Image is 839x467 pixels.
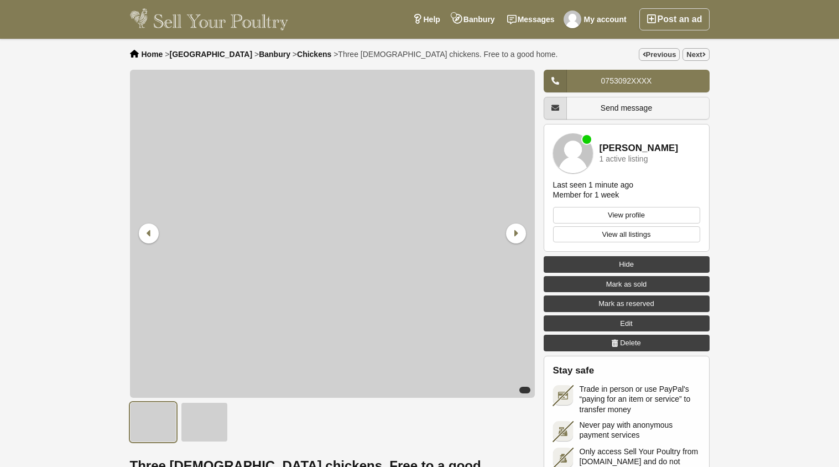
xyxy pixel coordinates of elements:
[564,11,581,28] img: Richard
[130,8,289,30] img: Sell Your Poultry
[130,402,177,442] img: Three 1 year old chickens. Free to a good home. - 1
[682,48,709,61] a: Next
[338,50,557,59] span: Three [DEMOGRAPHIC_DATA] chickens. Free to a good home.
[553,226,700,243] a: View all listings
[620,318,632,329] span: Edit
[446,8,501,30] a: Banbury
[600,155,648,163] div: 1 active listing
[333,50,557,59] li: >
[580,420,700,440] span: Never pay with anonymous payment services
[561,8,633,30] a: My account
[181,402,228,442] img: Three 1 year old chickens. Free to a good home. - 2
[297,50,331,59] a: Chickens
[130,70,535,398] img: Three 1 year old chickens. Free to a good home. - 1/2
[142,50,163,59] a: Home
[544,335,710,351] a: Delete
[601,76,652,85] span: 0753092XXXX
[553,207,700,224] a: View profile
[553,365,700,376] h2: Stay safe
[501,8,561,30] a: Messages
[165,50,252,59] li: >
[620,338,641,349] span: Delete
[544,276,710,293] a: Mark as sold
[293,50,331,59] li: >
[407,8,446,30] a: Help
[580,384,700,414] span: Trade in person or use PayPal's “paying for an item or service” to transfer money
[553,133,593,173] img: Richard
[544,315,710,332] a: Edit
[169,50,252,59] a: [GEOGRAPHIC_DATA]
[553,190,619,200] div: Member for 1 week
[639,48,680,61] a: Previous
[544,70,710,92] a: 0753092XXXX
[544,256,710,273] a: Hide
[259,50,290,59] a: Banbury
[254,50,290,59] li: >
[639,8,710,30] a: Post an ad
[544,295,710,312] a: Mark as reserved
[601,103,652,112] span: Send message
[553,180,634,190] div: Last seen 1 minute ago
[582,135,591,144] div: Member is online
[544,97,710,120] a: Send message
[600,143,679,154] a: [PERSON_NAME]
